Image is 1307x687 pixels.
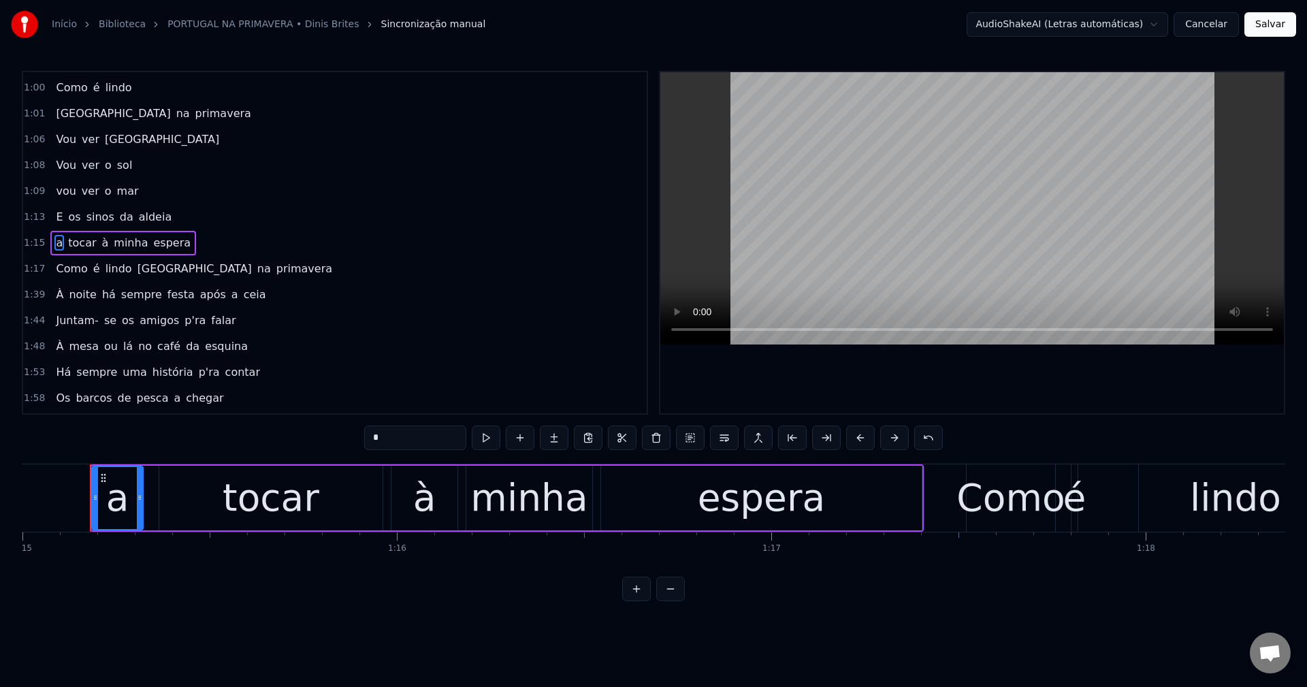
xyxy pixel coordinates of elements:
[194,106,253,121] span: primavera
[151,364,195,380] span: história
[67,235,97,251] span: tocar
[11,11,38,38] img: youka
[74,390,113,406] span: barcos
[67,209,82,225] span: os
[184,338,201,354] span: da
[116,390,133,406] span: de
[1190,470,1281,526] div: lindo
[1137,543,1155,554] div: 1:18
[698,470,826,526] div: espera
[230,287,240,302] span: a
[54,106,172,121] span: [GEOGRAPHIC_DATA]
[1063,470,1086,526] div: é
[24,81,45,95] span: 1:00
[67,287,98,302] span: noite
[104,261,133,276] span: lindo
[24,107,45,121] span: 1:01
[199,287,227,302] span: após
[54,390,71,406] span: Os
[223,470,319,526] div: tocar
[54,235,64,251] span: a
[112,235,149,251] span: minha
[138,209,174,225] span: aldeia
[103,131,221,147] span: [GEOGRAPHIC_DATA]
[116,157,134,173] span: sol
[120,287,163,302] span: sempre
[24,159,45,172] span: 1:08
[103,183,113,199] span: o
[24,340,45,353] span: 1:48
[54,364,72,380] span: Há
[197,364,221,380] span: p'ra
[1174,12,1239,37] button: Cancelar
[116,183,140,199] span: mar
[54,261,88,276] span: Como
[54,157,78,173] span: Vou
[104,80,133,95] span: lindo
[152,235,192,251] span: espera
[470,470,587,526] div: minha
[92,80,101,95] span: é
[224,364,261,380] span: contar
[24,314,45,327] span: 1:44
[184,390,225,406] span: chegar
[80,157,101,173] span: ver
[167,18,359,31] a: PORTUGAL NA PRIMAVERA • Dinis Brites
[24,133,45,146] span: 1:06
[122,338,134,354] span: lá
[120,313,135,328] span: os
[80,131,101,147] span: ver
[210,313,237,328] span: falar
[413,470,436,526] div: à
[85,209,116,225] span: sinos
[118,209,135,225] span: da
[1244,12,1296,37] button: Salvar
[54,209,64,225] span: E
[137,338,153,354] span: no
[172,390,182,406] span: a
[138,313,180,328] span: amigos
[1250,633,1291,673] a: Open chat
[242,287,268,302] span: ceia
[121,364,148,380] span: uma
[24,210,45,224] span: 1:13
[381,18,486,31] span: Sincronização manual
[75,364,118,380] span: sempre
[24,392,45,405] span: 1:58
[156,338,182,354] span: café
[103,157,113,173] span: o
[99,18,146,31] a: Biblioteca
[956,470,1065,526] div: Como
[275,261,334,276] span: primavera
[67,338,100,354] span: mesa
[103,338,119,354] span: ou
[52,18,485,31] nav: breadcrumb
[24,262,45,276] span: 1:17
[175,106,191,121] span: na
[54,183,77,199] span: vou
[388,543,406,554] div: 1:16
[54,313,99,328] span: Juntam-
[24,288,45,302] span: 1:39
[101,287,117,302] span: há
[92,261,101,276] span: é
[54,131,78,147] span: Vou
[136,261,253,276] span: [GEOGRAPHIC_DATA]
[54,80,88,95] span: Como
[204,338,249,354] span: esquina
[54,287,65,302] span: À
[166,287,196,302] span: festa
[54,338,65,354] span: À
[24,185,45,198] span: 1:09
[101,235,110,251] span: à
[762,543,781,554] div: 1:17
[183,313,207,328] span: p'ra
[80,183,101,199] span: ver
[135,390,170,406] span: pesca
[14,543,32,554] div: 1:15
[103,313,118,328] span: se
[24,236,45,250] span: 1:15
[24,366,45,379] span: 1:53
[106,470,129,526] div: a
[256,261,272,276] span: na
